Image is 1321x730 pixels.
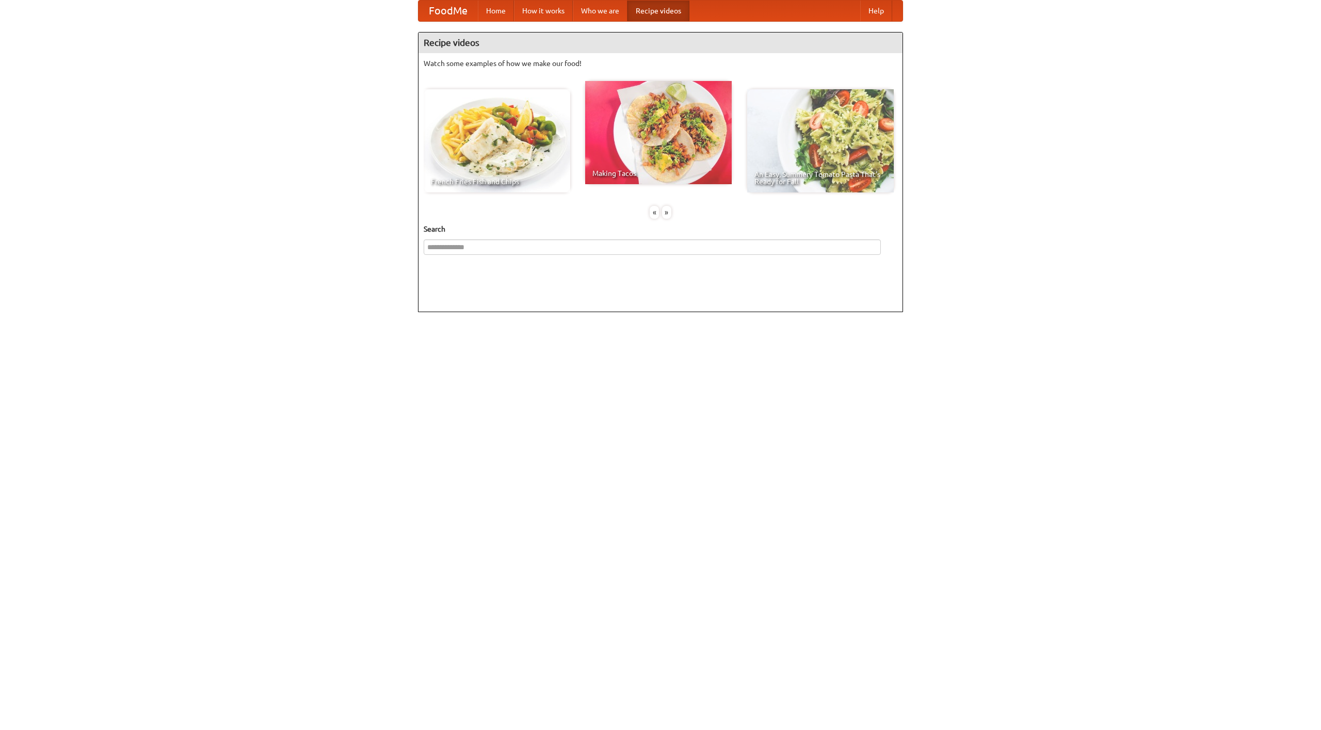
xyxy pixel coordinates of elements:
[418,33,903,53] h4: Recipe videos
[431,178,563,185] span: French Fries Fish and Chips
[585,81,732,184] a: Making Tacos
[514,1,573,21] a: How it works
[662,206,671,219] div: »
[747,89,894,192] a: An Easy, Summery Tomato Pasta That's Ready for Fall
[573,1,627,21] a: Who we are
[478,1,514,21] a: Home
[754,171,887,185] span: An Easy, Summery Tomato Pasta That's Ready for Fall
[592,170,724,177] span: Making Tacos
[424,224,897,234] h5: Search
[650,206,659,219] div: «
[424,58,897,69] p: Watch some examples of how we make our food!
[627,1,689,21] a: Recipe videos
[860,1,892,21] a: Help
[418,1,478,21] a: FoodMe
[424,89,570,192] a: French Fries Fish and Chips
